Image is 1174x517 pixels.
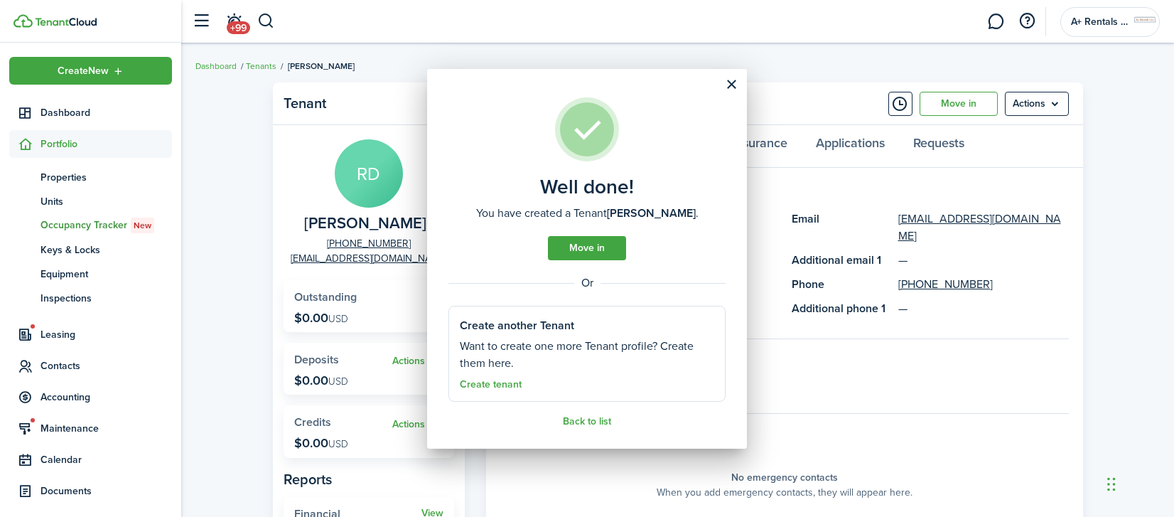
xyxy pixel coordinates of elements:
b: [PERSON_NAME] [607,205,696,221]
div: Drag [1107,463,1116,506]
a: Back to list [563,416,611,427]
well-done-section-description: Want to create one more Tenant profile? Create them here. [460,338,714,372]
a: Move in [548,236,626,260]
iframe: Chat Widget [1103,449,1174,517]
well-done-title: Well done! [540,176,634,198]
well-done-separator: Or [448,275,726,292]
well-done-section-title: Create another Tenant [460,317,574,334]
button: Close modal [719,73,743,97]
a: Create tenant [460,379,522,390]
well-done-description: You have created a Tenant . [476,205,699,222]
